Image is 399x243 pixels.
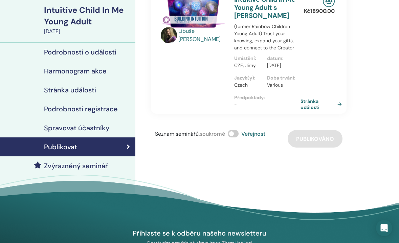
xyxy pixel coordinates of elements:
h4: Harmonogram akce [44,67,107,75]
h4: Publikovat [44,143,77,151]
a: Libuše [PERSON_NAME] [178,27,227,43]
p: CZE, Jirny [234,62,263,69]
h4: Podrobnosti o události [44,48,116,56]
p: - [234,101,300,108]
div: Open Intercom Messenger [376,220,392,236]
a: Intuitive Child In Me Young Adult[DATE] [40,4,135,36]
p: Czech [234,82,263,89]
img: default.jpg [161,27,177,43]
span: soukromé [200,130,225,137]
h4: Spravovat účastníky [44,124,109,132]
a: Stránka události [301,98,345,110]
p: datum : [267,55,296,62]
p: Various [267,82,296,89]
div: [DATE] [44,27,131,36]
p: Jazyk(y) : [234,74,263,82]
div: Intuitive Child In Me Young Adult [44,4,131,27]
p: (former Rainbow Children Young Adult) Trust your knowing, expand your gifts, and connect to the C... [234,23,300,51]
p: [DATE] [267,62,296,69]
span: Veřejnost [241,130,265,137]
h4: Stránka události [44,86,96,94]
p: Umístění : [234,55,263,62]
p: Kč 18900.00 [304,7,335,15]
p: Předpoklady : [234,94,300,101]
h4: Podrobnosti registrace [44,105,118,113]
span: Seznam seminářů : [155,130,200,137]
p: Doba trvání : [267,74,296,82]
h4: Zvýrazněný seminář [44,162,108,170]
h4: Přihlaste se k odběru našeho newsletteru [121,229,278,238]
